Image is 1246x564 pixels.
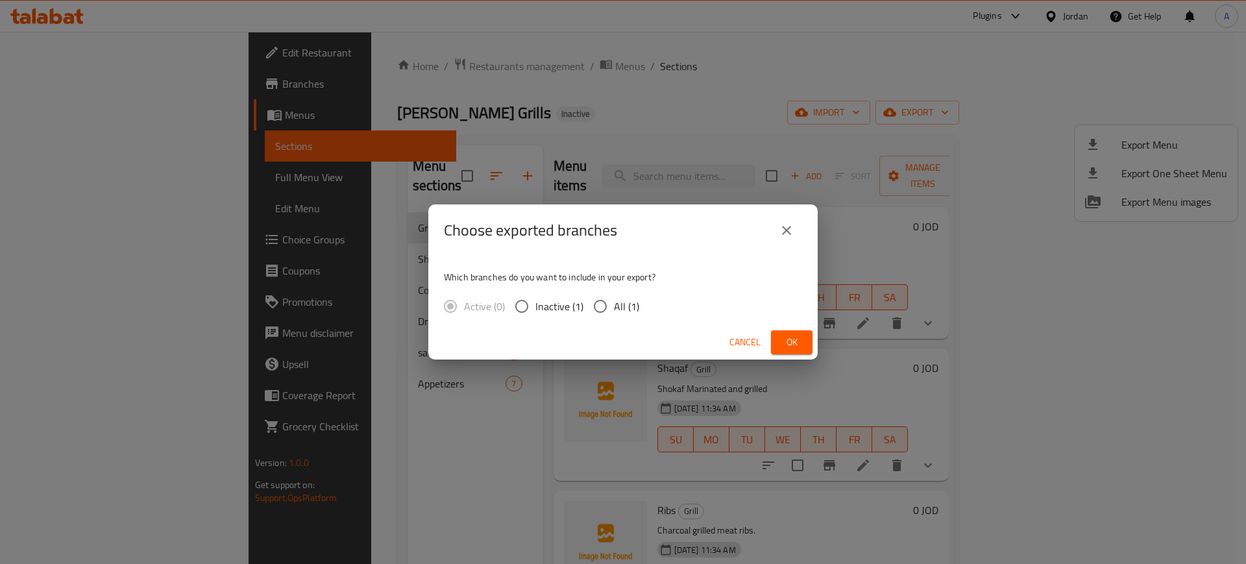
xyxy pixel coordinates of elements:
span: Inactive (1) [535,299,583,314]
h2: Choose exported branches [444,220,617,241]
button: Cancel [724,330,766,354]
button: Ok [771,330,812,354]
span: Ok [781,334,802,350]
p: Which branches do you want to include in your export? [444,271,802,284]
button: close [771,215,802,246]
span: Active (0) [464,299,505,314]
span: Cancel [729,334,761,350]
span: All (1) [614,299,639,314]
